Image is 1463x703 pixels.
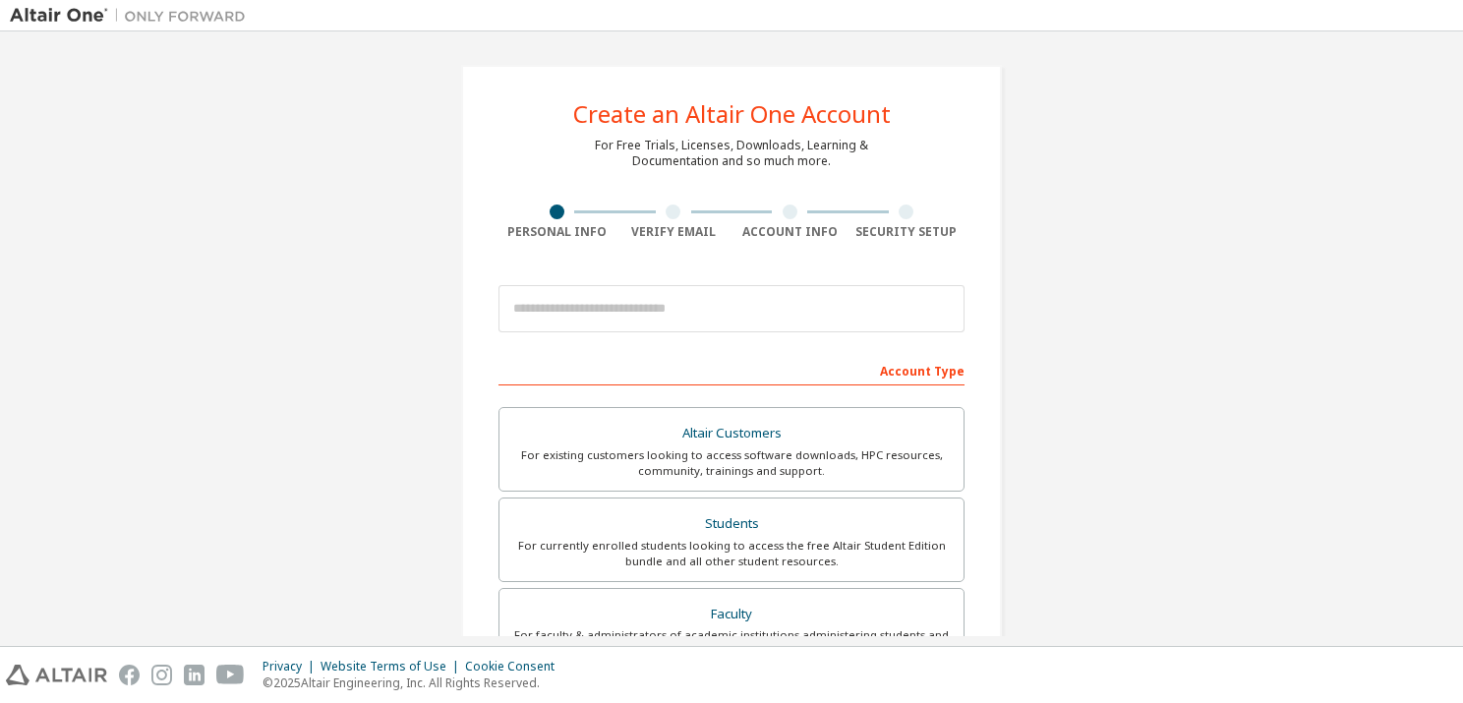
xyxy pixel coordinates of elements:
[184,665,205,685] img: linkedin.svg
[263,674,566,691] p: © 2025 Altair Engineering, Inc. All Rights Reserved.
[511,420,952,447] div: Altair Customers
[498,354,965,385] div: Account Type
[151,665,172,685] img: instagram.svg
[849,224,966,240] div: Security Setup
[511,627,952,659] div: For faculty & administrators of academic institutions administering students and accessing softwa...
[10,6,256,26] img: Altair One
[573,102,891,126] div: Create an Altair One Account
[465,659,566,674] div: Cookie Consent
[615,224,732,240] div: Verify Email
[595,138,868,169] div: For Free Trials, Licenses, Downloads, Learning & Documentation and so much more.
[511,510,952,538] div: Students
[321,659,465,674] div: Website Terms of Use
[216,665,245,685] img: youtube.svg
[119,665,140,685] img: facebook.svg
[511,447,952,479] div: For existing customers looking to access software downloads, HPC resources, community, trainings ...
[263,659,321,674] div: Privacy
[498,224,615,240] div: Personal Info
[511,538,952,569] div: For currently enrolled students looking to access the free Altair Student Edition bundle and all ...
[6,665,107,685] img: altair_logo.svg
[511,601,952,628] div: Faculty
[731,224,849,240] div: Account Info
